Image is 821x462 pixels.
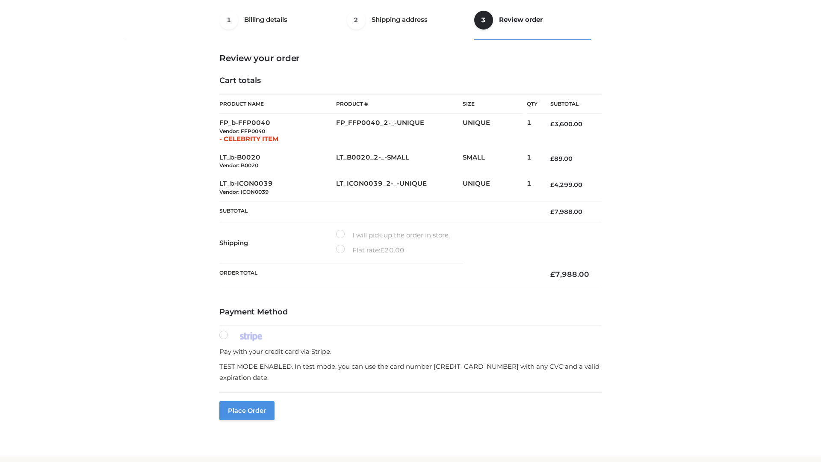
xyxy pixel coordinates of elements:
td: FP_FFP0040_2-_-UNIQUE [336,114,463,148]
span: £ [550,120,554,128]
th: Qty [527,94,537,114]
td: LT_B0020_2-_-SMALL [336,148,463,175]
td: 1 [527,175,537,201]
th: Shipping [219,222,336,263]
bdi: 4,299.00 [550,181,582,189]
span: £ [550,155,554,163]
span: £ [550,208,554,216]
span: £ [380,246,384,254]
td: UNIQUE [463,114,527,148]
span: - CELEBRITY ITEM [219,135,278,143]
bdi: 7,988.00 [550,208,582,216]
span: £ [550,181,554,189]
button: Place order [219,401,275,420]
td: LT_b-ICON0039 [219,175,336,201]
bdi: 3,600.00 [550,120,582,128]
label: Flat rate: [336,245,405,256]
td: SMALL [463,148,527,175]
bdi: 20.00 [380,246,405,254]
small: Vendor: FFP0040 [219,128,265,134]
td: UNIQUE [463,175,527,201]
p: TEST MODE ENABLED. In test mode, you can use the card number [CREDIT_CARD_NUMBER] with any CVC an... [219,361,602,383]
th: Product Name [219,94,336,114]
span: £ [550,270,555,278]
td: LT_b-B0020 [219,148,336,175]
small: Vendor: B0020 [219,162,258,169]
small: Vendor: ICON0039 [219,189,269,195]
h3: Review your order [219,53,602,63]
td: 1 [527,114,537,148]
th: Subtotal [537,95,602,114]
th: Subtotal [219,201,537,222]
bdi: 89.00 [550,155,573,163]
th: Size [463,95,523,114]
td: FP_b-FFP0040 [219,114,336,148]
p: Pay with your credit card via Stripe. [219,346,602,357]
td: 1 [527,148,537,175]
th: Product # [336,94,463,114]
label: I will pick up the order in store. [336,230,450,241]
bdi: 7,988.00 [550,270,589,278]
h4: Payment Method [219,308,602,317]
th: Order Total [219,263,537,286]
h4: Cart totals [219,76,602,86]
td: LT_ICON0039_2-_-UNIQUE [336,175,463,201]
